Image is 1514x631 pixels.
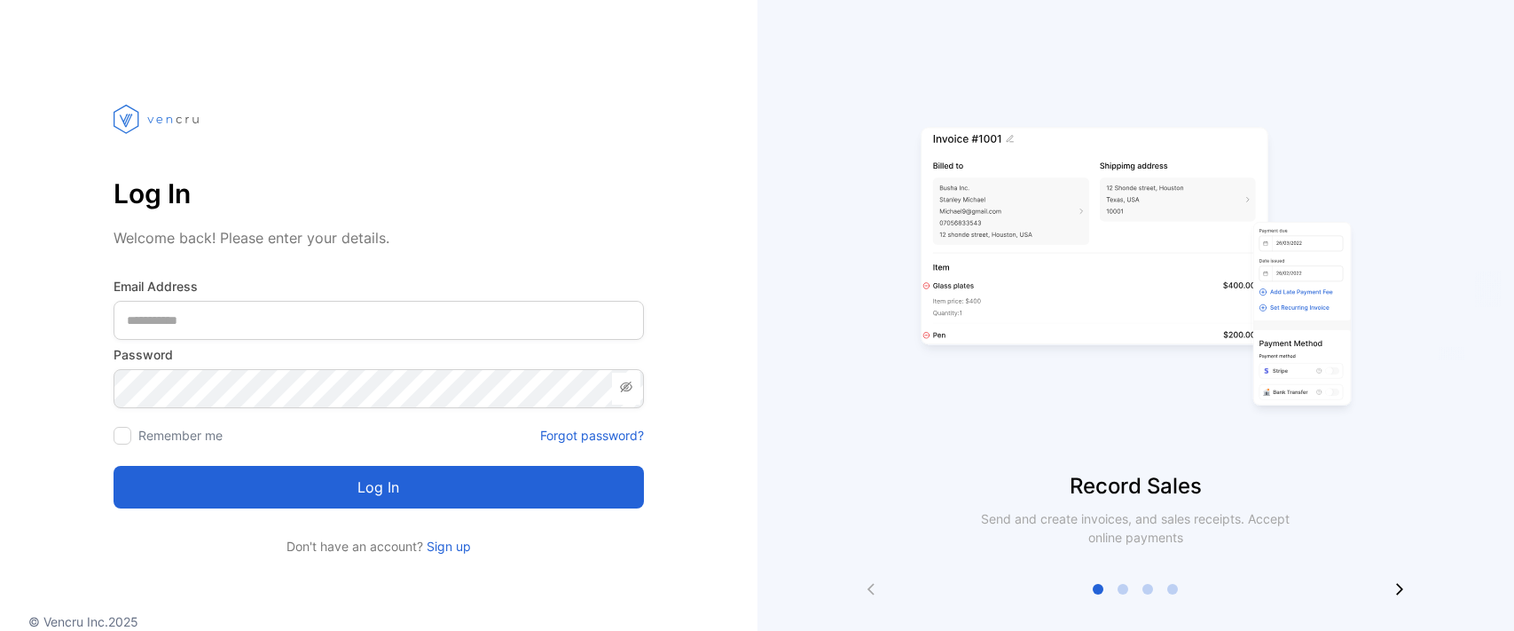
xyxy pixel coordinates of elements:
[114,277,644,296] label: Email Address
[114,227,644,248] p: Welcome back! Please enter your details.
[114,172,644,215] p: Log In
[914,71,1357,470] img: slider image
[540,426,644,445] a: Forgot password?
[965,509,1306,547] p: Send and create invoices, and sales receipts. Accept online payments
[114,71,202,167] img: vencru logo
[423,539,471,554] a: Sign up
[114,537,644,556] p: Don't have an account?
[114,466,644,509] button: Log in
[138,428,223,443] label: Remember me
[114,345,644,364] label: Password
